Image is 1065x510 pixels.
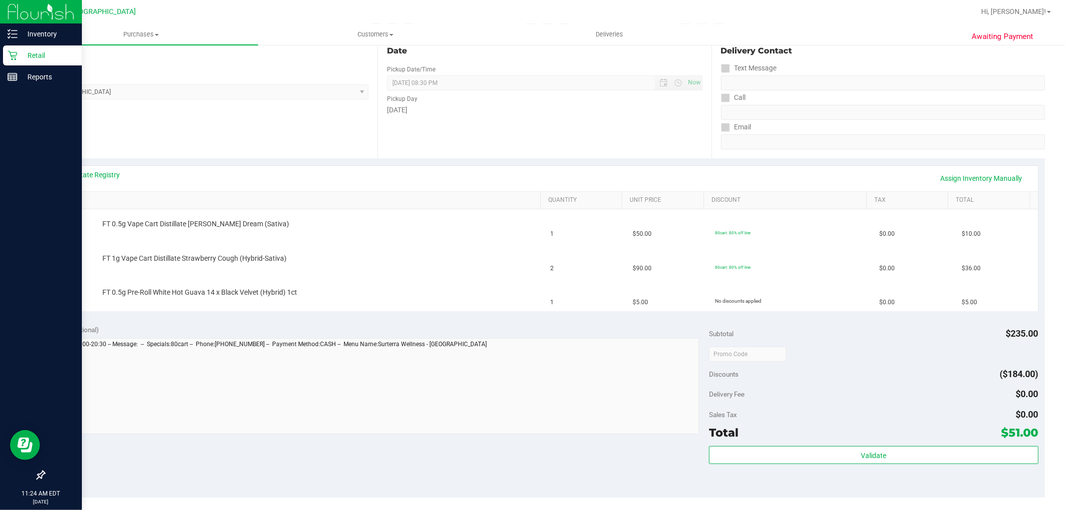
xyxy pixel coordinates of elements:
span: $0.00 [879,264,895,273]
span: 1 [551,298,554,307]
span: Subtotal [709,330,733,338]
span: $0.00 [879,229,895,239]
span: $36.00 [962,264,981,273]
a: View State Registry [60,170,120,180]
a: Deliveries [492,24,726,45]
a: SKU [59,196,537,204]
span: Customers [259,30,492,39]
a: Customers [258,24,492,45]
span: $0.00 [879,298,895,307]
a: Unit Price [630,196,700,204]
span: $50.00 [633,229,652,239]
span: $0.00 [1016,389,1039,399]
span: Deliveries [582,30,637,39]
inline-svg: Inventory [7,29,17,39]
span: FT 0.5g Pre-Roll White Hot Guava 14 x Black Velvet (Hybrid) 1ct [102,288,297,297]
iframe: Resource center [10,430,40,460]
p: Reports [17,71,77,83]
label: Call [721,90,746,105]
span: $90.00 [633,264,652,273]
div: Location [44,45,368,57]
p: [DATE] [4,498,77,506]
span: Sales Tax [709,411,737,419]
a: Quantity [548,196,618,204]
p: 11:24 AM EDT [4,489,77,498]
inline-svg: Retail [7,50,17,60]
a: Discount [711,196,863,204]
div: Date [387,45,702,57]
span: Awaiting Payment [972,31,1033,42]
span: Purchases [24,30,258,39]
span: FT 0.5g Vape Cart Distillate [PERSON_NAME] Dream (Sativa) [102,219,289,229]
span: ($184.00) [1000,369,1039,379]
span: $0.00 [1016,409,1039,420]
p: Retail [17,49,77,61]
span: $51.00 [1002,426,1039,440]
label: Text Message [721,61,777,75]
span: $5.00 [962,298,977,307]
inline-svg: Reports [7,72,17,82]
p: Inventory [17,28,77,40]
a: Tax [874,196,944,204]
span: 1 [551,229,554,239]
span: Hi, [PERSON_NAME]! [981,7,1046,15]
span: 80cart: 80% off line [715,265,750,270]
span: Discounts [709,365,738,383]
a: Purchases [24,24,258,45]
a: Total [956,196,1026,204]
label: Pickup Day [387,94,417,103]
input: Format: (999) 999-9999 [721,75,1045,90]
div: [DATE] [387,105,702,115]
span: FT 1g Vape Cart Distillate Strawberry Cough (Hybrid-Sativa) [102,254,287,263]
span: [GEOGRAPHIC_DATA] [68,7,136,16]
a: Assign Inventory Manually [934,170,1029,187]
span: 80cart: 80% off line [715,230,750,235]
button: Validate [709,446,1038,464]
span: $235.00 [1006,328,1039,339]
span: No discounts applied [715,298,761,304]
span: Total [709,426,738,440]
label: Pickup Date/Time [387,65,435,74]
span: $5.00 [633,298,648,307]
input: Promo Code [709,347,786,362]
span: Validate [861,452,886,460]
span: $10.00 [962,229,981,239]
span: Delivery Fee [709,390,744,398]
span: 2 [551,264,554,273]
div: Delivery Contact [721,45,1045,57]
input: Format: (999) 999-9999 [721,105,1045,120]
label: Email [721,120,751,134]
